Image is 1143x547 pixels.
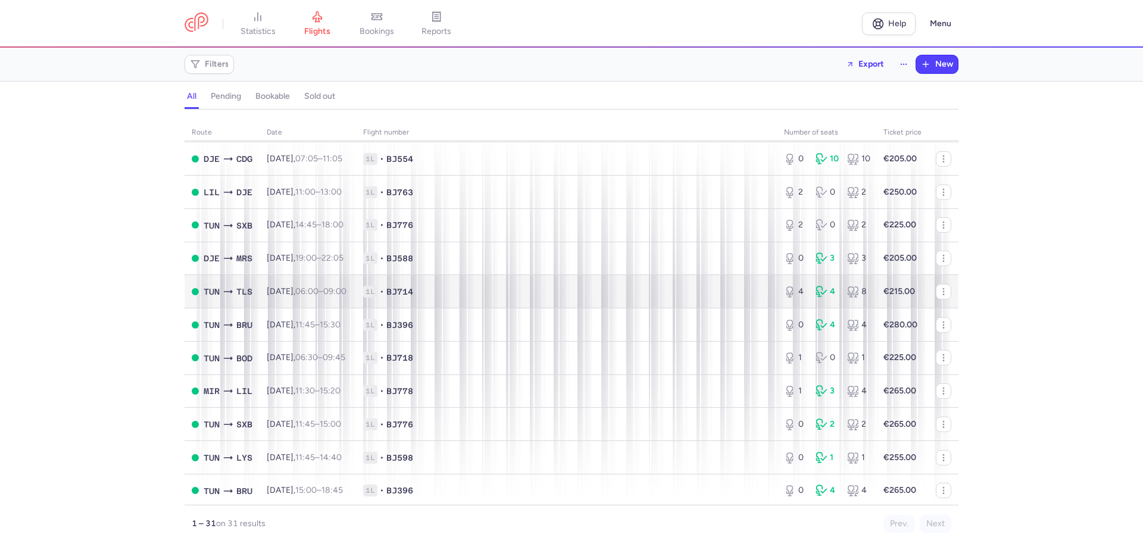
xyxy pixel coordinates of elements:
span: DJE [236,186,252,199]
span: BJ396 [386,319,413,331]
div: 2 [847,186,869,198]
span: 1L [363,252,377,264]
time: 11:30 [295,386,315,396]
span: BJ763 [386,186,413,198]
h4: all [187,91,196,102]
time: 19:00 [295,253,317,263]
div: 1 [847,452,869,464]
div: 0 [816,186,838,198]
th: Ticket price [876,124,929,142]
button: New [916,55,958,73]
span: SXB [236,219,252,232]
span: LIL [236,385,252,398]
div: 1 [784,385,806,397]
time: 11:45 [295,419,315,429]
span: BJ714 [386,286,413,298]
span: TUN [204,485,220,498]
div: 1 [816,452,838,464]
span: • [380,352,384,364]
span: • [380,219,384,231]
time: 14:45 [295,220,317,230]
strong: €265.00 [883,485,916,495]
span: DJE [204,152,220,165]
a: bookings [347,11,407,37]
span: statistics [241,26,276,37]
span: • [380,153,384,165]
div: 0 [784,485,806,496]
a: flights [288,11,347,37]
span: – [295,187,342,197]
span: • [380,485,384,496]
span: MRS [236,252,252,265]
span: – [295,386,341,396]
span: 1L [363,485,377,496]
button: Menu [923,12,958,35]
strong: 1 – 31 [192,518,216,529]
span: Filters [205,60,229,69]
span: 1L [363,219,377,231]
div: 4 [847,319,869,331]
span: BJ598 [386,452,413,464]
time: 18:45 [321,485,343,495]
span: [DATE], [267,154,342,164]
div: 0 [816,219,838,231]
span: BJ778 [386,385,413,397]
span: – [295,452,342,462]
span: BJ588 [386,252,413,264]
div: 2 [847,219,869,231]
div: 0 [784,452,806,464]
span: BRU [236,318,252,332]
span: 1L [363,352,377,364]
th: route [185,124,260,142]
span: – [295,320,341,330]
span: [DATE], [267,452,342,462]
span: TUN [204,451,220,464]
span: – [295,352,345,362]
span: • [380,252,384,264]
span: Help [888,19,906,28]
span: CDG [236,152,252,165]
a: Help [862,12,916,35]
strong: €265.00 [883,419,916,429]
time: 11:00 [295,187,316,197]
span: • [380,319,384,331]
time: 15:30 [320,320,341,330]
time: 15:20 [320,386,341,396]
strong: €265.00 [883,386,916,396]
th: Flight number [356,124,777,142]
span: TUN [204,318,220,332]
span: [DATE], [267,352,345,362]
span: [DATE], [267,386,341,396]
span: 1L [363,452,377,464]
span: BJ554 [386,153,413,165]
span: BRU [236,485,252,498]
span: BJ776 [386,418,413,430]
span: LIL [204,186,220,199]
span: • [380,286,384,298]
div: 4 [816,286,838,298]
span: bookings [360,26,394,37]
div: 0 [784,319,806,331]
time: 11:05 [323,154,342,164]
span: New [935,60,953,69]
span: BJ396 [386,485,413,496]
button: Prev. [883,515,915,533]
div: 3 [816,385,838,397]
div: 0 [784,153,806,165]
span: • [380,452,384,464]
time: 09:45 [323,352,345,362]
h4: pending [211,91,241,102]
span: flights [304,26,330,37]
span: reports [421,26,451,37]
div: 0 [784,418,806,430]
div: 4 [784,286,806,298]
div: 3 [847,252,869,264]
span: – [295,485,343,495]
span: TUN [204,285,220,298]
span: – [295,154,342,164]
span: TLS [236,285,252,298]
span: • [380,385,384,397]
span: SXB [236,418,252,431]
span: [DATE], [267,419,341,429]
span: – [295,419,341,429]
